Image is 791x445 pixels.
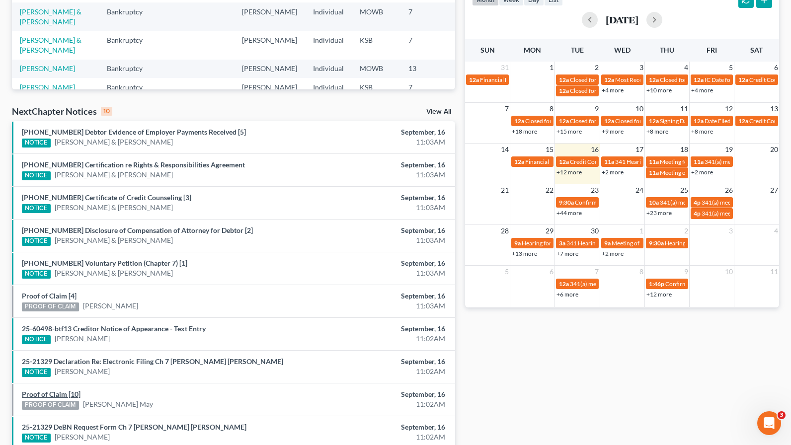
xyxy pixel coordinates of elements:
[649,169,659,176] span: 11a
[500,225,510,237] span: 28
[22,259,187,267] a: [PHONE_NUMBER] Voluntary Petition (Chapter 7) [1]
[604,76,614,83] span: 12a
[570,117,697,125] span: Closed for [PERSON_NAME] & [PERSON_NAME]
[556,128,582,135] a: +15 more
[83,301,138,311] a: [PERSON_NAME]
[634,184,644,196] span: 24
[101,107,112,116] div: 10
[311,127,446,137] div: September, 16
[649,158,659,165] span: 11a
[634,103,644,115] span: 10
[22,324,206,333] a: 25-60498-btf13 Creditor Notice of Appearance - Text Entry
[769,184,779,196] span: 27
[311,193,446,203] div: September, 16
[757,411,781,435] iframe: Intercom live chat
[660,117,749,125] span: Signing Date for [PERSON_NAME]
[646,291,672,298] a: +12 more
[55,203,173,213] a: [PERSON_NAME] & [PERSON_NAME]
[352,31,400,59] td: KSB
[22,357,283,366] a: 25-21329 Declaration Re: Electronic Filing Ch 7 [PERSON_NAME] [PERSON_NAME]
[769,144,779,155] span: 20
[22,193,191,202] a: [PHONE_NUMBER] Certificate of Credit Counseling [3]
[311,357,446,367] div: September, 16
[311,432,446,442] div: 11:02AM
[559,280,569,288] span: 12a
[480,46,495,54] span: Sun
[724,266,734,278] span: 10
[705,76,781,83] span: IC Date for [PERSON_NAME]
[649,280,664,288] span: 1:46p
[22,270,51,279] div: NOTICE
[728,62,734,74] span: 5
[724,144,734,155] span: 19
[724,184,734,196] span: 26
[556,168,582,176] a: +12 more
[514,158,524,165] span: 12a
[22,368,51,377] div: NOTICE
[615,158,704,165] span: 341 Hearing for [PERSON_NAME]
[646,128,668,135] a: +8 more
[55,367,110,376] a: [PERSON_NAME]
[570,280,666,288] span: 341(a) meeting for [PERSON_NAME]
[769,266,779,278] span: 11
[590,184,600,196] span: 23
[522,239,599,247] span: Hearing for [PERSON_NAME]
[570,76,644,83] span: Closed for [PERSON_NAME]
[99,60,161,78] td: Bankruptcy
[634,144,644,155] span: 17
[525,158,641,165] span: Financial Management for [PERSON_NAME]
[22,335,51,344] div: NOTICE
[305,31,352,59] td: Individual
[311,422,446,432] div: September, 16
[22,401,79,410] div: PROOF OF CLAIM
[311,258,446,268] div: September, 16
[20,64,75,73] a: [PERSON_NAME]
[691,128,713,135] a: +8 more
[22,390,80,398] a: Proof of Claim [10]
[571,46,584,54] span: Tue
[545,184,554,196] span: 22
[22,128,246,136] a: [PHONE_NUMBER] Debtor Evidence of Employer Payments Received [5]
[728,225,734,237] span: 3
[559,199,574,206] span: 9:30a
[311,137,446,147] div: 11:03AM
[549,266,554,278] span: 6
[559,158,569,165] span: 12a
[691,86,713,94] a: +4 more
[773,225,779,237] span: 4
[480,76,596,83] span: Financial Management for [PERSON_NAME]
[649,76,659,83] span: 12a
[559,239,565,247] span: 3a
[514,117,524,125] span: 12a
[646,209,672,217] a: +23 more
[400,60,450,78] td: 13
[22,204,51,213] div: NOTICE
[602,86,624,94] a: +4 more
[352,2,400,31] td: MOWB
[594,266,600,278] span: 7
[504,266,510,278] span: 5
[22,423,246,431] a: 25-21329 DeBN Request Form Ch 7 [PERSON_NAME] [PERSON_NAME]
[602,168,624,176] a: +2 more
[426,108,451,115] a: View All
[750,46,763,54] span: Sat
[691,168,713,176] a: +2 more
[450,78,528,96] td: 25-21329
[55,334,110,344] a: [PERSON_NAME]
[22,160,245,169] a: [PHONE_NUMBER] Certification re Rights & Responsibilities Agreement
[234,60,305,78] td: [PERSON_NAME]
[55,170,173,180] a: [PERSON_NAME] & [PERSON_NAME]
[694,210,701,217] span: 4p
[660,76,734,83] span: Closed for [PERSON_NAME]
[559,117,569,125] span: 12a
[311,399,446,409] div: 11:02AM
[99,78,161,96] td: Bankruptcy
[504,103,510,115] span: 7
[500,184,510,196] span: 21
[234,31,305,59] td: [PERSON_NAME]
[705,117,788,125] span: Date Filed for [PERSON_NAME]
[311,301,446,311] div: 11:03AM
[234,2,305,31] td: [PERSON_NAME]
[649,117,659,125] span: 12a
[638,266,644,278] span: 8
